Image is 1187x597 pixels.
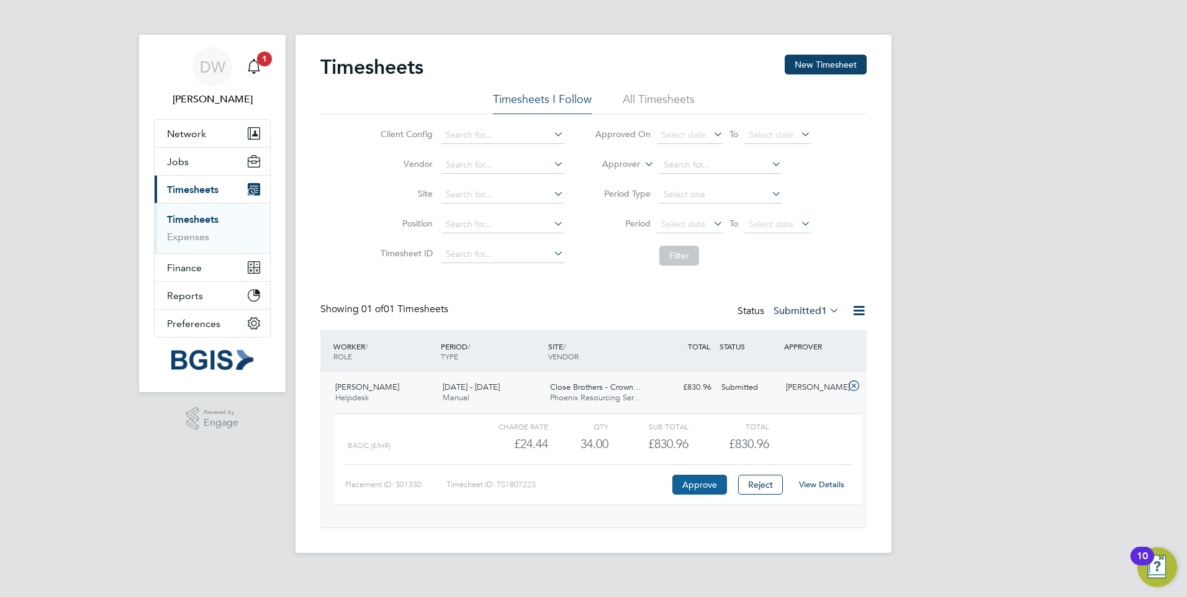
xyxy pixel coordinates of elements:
[330,335,438,367] div: WORKER
[320,55,423,79] h2: Timesheets
[688,341,710,351] span: TOTAL
[361,303,448,315] span: 01 Timesheets
[443,392,469,403] span: Manual
[167,231,209,243] a: Expenses
[333,351,352,361] span: ROLE
[774,305,839,317] label: Submitted
[726,126,742,142] span: To
[584,158,640,171] label: Approver
[377,128,433,140] label: Client Config
[781,335,846,357] div: APPROVER
[652,377,716,398] div: £830.96
[821,305,827,317] span: 1
[257,52,272,66] span: 1
[167,262,202,274] span: Finance
[441,351,458,361] span: TYPE
[438,335,545,367] div: PERIOD
[548,434,608,454] div: 34.00
[563,341,566,351] span: /
[200,59,225,75] span: DW
[154,47,271,107] a: DW[PERSON_NAME]
[348,441,390,450] span: Basic (£/HR)
[738,303,842,320] div: Status
[335,392,369,403] span: Helpdesk
[204,418,238,428] span: Engage
[154,350,271,370] a: Go to home page
[468,434,548,454] div: £24.44
[595,188,651,199] label: Period Type
[365,341,368,351] span: /
[726,215,742,231] span: To
[154,92,271,107] span: Dean Woodcock-Davis
[155,120,270,147] button: Network
[155,176,270,203] button: Timesheets
[729,436,769,451] span: £830.96
[1137,556,1148,572] div: 10
[167,318,220,330] span: Preferences
[738,475,783,495] button: Reject
[171,350,253,370] img: bgis-logo-retina.png
[155,310,270,337] button: Preferences
[548,419,608,434] div: QTY
[204,407,238,418] span: Powered by
[661,129,706,140] span: Select date
[661,218,706,230] span: Select date
[441,186,564,204] input: Search for...
[186,407,239,431] a: Powered byEngage
[241,47,266,87] a: 1
[167,128,206,140] span: Network
[139,35,286,392] nav: Main navigation
[785,55,867,74] button: New Timesheet
[320,303,451,316] div: Showing
[167,184,219,195] span: Timesheets
[608,434,688,454] div: £830.96
[688,419,769,434] div: Total
[167,156,189,168] span: Jobs
[468,419,548,434] div: Charge rate
[155,254,270,281] button: Finance
[550,382,641,392] span: Close Brothers - Crown…
[608,419,688,434] div: Sub Total
[345,475,446,495] div: Placement ID: 301330
[799,479,844,490] a: View Details
[361,303,384,315] span: 01 of
[441,216,564,233] input: Search for...
[623,92,695,114] li: All Timesheets
[595,128,651,140] label: Approved On
[155,282,270,309] button: Reports
[167,290,203,302] span: Reports
[749,129,793,140] span: Select date
[441,127,564,144] input: Search for...
[377,248,433,259] label: Timesheet ID
[377,188,433,199] label: Site
[781,377,846,398] div: [PERSON_NAME]
[672,475,727,495] button: Approve
[377,158,433,169] label: Vendor
[716,377,781,398] div: Submitted
[548,351,579,361] span: VENDOR
[550,392,642,403] span: Phoenix Resourcing Ser…
[659,186,782,204] input: Select one
[1137,547,1177,587] button: Open Resource Center, 10 new notifications
[441,246,564,263] input: Search for...
[749,218,793,230] span: Select date
[493,92,592,114] li: Timesheets I Follow
[443,382,500,392] span: [DATE] - [DATE]
[446,475,669,495] div: Timesheet ID: TS1807223
[659,246,699,266] button: Filter
[545,335,652,367] div: SITE
[467,341,470,351] span: /
[441,156,564,174] input: Search for...
[595,218,651,229] label: Period
[335,382,399,392] span: [PERSON_NAME]
[377,218,433,229] label: Position
[659,156,782,174] input: Search for...
[155,148,270,175] button: Jobs
[167,213,219,225] a: Timesheets
[155,203,270,253] div: Timesheets
[716,335,781,357] div: STATUS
